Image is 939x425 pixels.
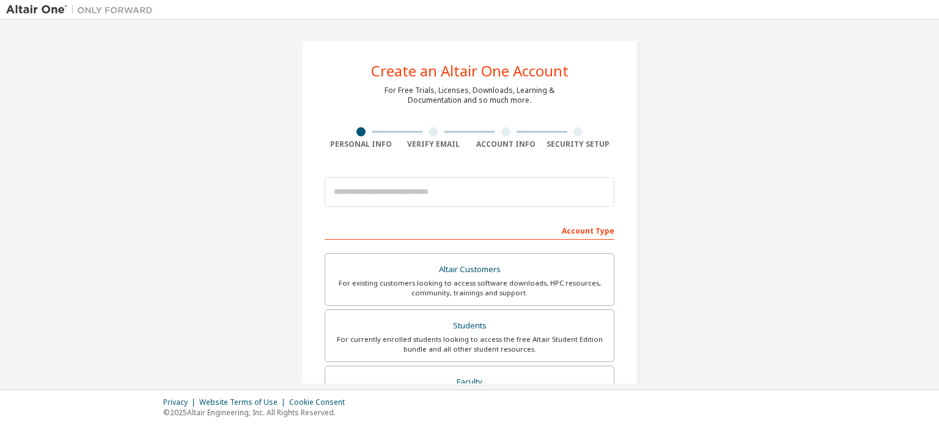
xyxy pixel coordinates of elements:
div: Account Type [325,220,614,240]
div: For currently enrolled students looking to access the free Altair Student Edition bundle and all ... [333,334,606,354]
div: Website Terms of Use [199,397,289,407]
div: Create an Altair One Account [371,64,569,78]
div: Faculty [333,374,606,391]
div: Account Info [469,139,542,149]
div: Altair Customers [333,261,606,278]
div: For existing customers looking to access software downloads, HPC resources, community, trainings ... [333,278,606,298]
div: Students [333,317,606,334]
div: Personal Info [325,139,397,149]
div: For Free Trials, Licenses, Downloads, Learning & Documentation and so much more. [385,86,554,105]
div: Privacy [163,397,199,407]
div: Cookie Consent [289,397,352,407]
div: Verify Email [397,139,470,149]
div: Security Setup [542,139,615,149]
img: Altair One [6,4,159,16]
p: © 2025 Altair Engineering, Inc. All Rights Reserved. [163,407,352,418]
